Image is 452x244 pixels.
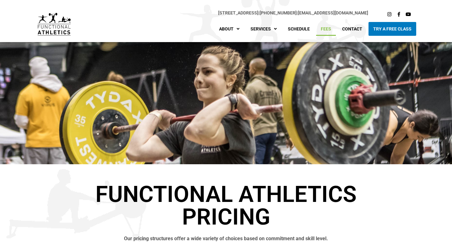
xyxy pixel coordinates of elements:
[283,22,315,36] a: Schedule
[316,22,336,36] a: Fees
[246,22,282,36] a: Services
[124,236,328,241] b: Our pricing structures offer a wide variety of choices based on commitment and skill level.
[218,10,258,15] a: [STREET_ADDRESS]
[337,22,367,36] a: Contact
[83,9,368,17] p: |
[369,22,416,36] a: Try A Free Class
[214,22,244,36] a: About
[218,10,260,15] span: |
[298,10,368,15] a: [EMAIL_ADDRESS][DOMAIN_NAME]
[38,13,71,36] img: default-logo
[260,10,297,15] a: [PHONE_NUMBER]
[50,183,402,228] h1: Functional Athletics Pricing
